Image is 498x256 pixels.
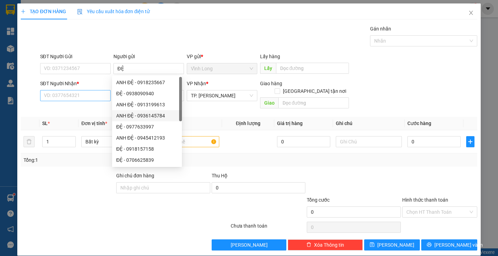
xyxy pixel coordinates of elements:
span: Gửi: [6,7,17,14]
div: Vĩnh Long [6,6,40,23]
div: ĐỆ - 0977633997 [112,121,182,132]
div: Chưa thanh toán [230,222,306,234]
span: Đơn vị tính [81,121,107,126]
span: printer [427,242,432,248]
div: Tổng: 1 [24,156,193,164]
div: ĐỆ - 0918157158 [112,143,182,155]
span: Thu rồi : [5,45,26,52]
span: TẠO ĐƠN HÀNG [21,9,66,14]
label: Hình thức thanh toán [402,197,448,203]
span: Lấy [260,63,276,74]
span: Xóa Thông tin [314,241,344,249]
span: SL [42,121,48,126]
input: Ghi chú đơn hàng [116,182,210,193]
div: SĐT Người Nhận [40,80,111,87]
button: delete [24,136,35,147]
span: [PERSON_NAME] [231,241,268,249]
div: ANH ĐỆ - 0945412193 [112,132,182,143]
button: plus [466,136,474,147]
span: Lấy hàng [260,54,280,59]
button: deleteXóa Thông tin [288,239,363,250]
span: [PERSON_NAME] và In [434,241,483,249]
input: Dọc đường [278,97,349,108]
input: Ghi Chú [336,136,402,147]
span: TP. Hồ Chí Minh [191,90,253,101]
div: ĐỆ - 0977633997 [116,123,178,131]
div: VP gửi [187,53,257,60]
label: Gán nhãn [370,26,391,32]
span: Giao hàng [260,81,282,86]
input: 0 [277,136,330,147]
div: ANH ĐỆ - 0945412193 [116,134,178,142]
div: ĐỆ - 0706625839 [116,156,178,164]
div: 20.000 [5,45,41,60]
div: TP. [PERSON_NAME] [45,6,100,23]
div: ĐỆ - 0918157158 [116,145,178,153]
th: Ghi chú [333,117,405,130]
span: Bất kỳ [85,136,143,147]
span: Yêu cầu xuất hóa đơn điện tử [77,9,150,14]
div: ĐỆ - 0706625839 [112,155,182,166]
div: SĐT Người Gửi [40,53,111,60]
span: Thu Hộ [212,173,228,178]
button: save[PERSON_NAME] [364,239,420,250]
div: ANH ĐỆ - 0936145784 [116,112,178,120]
button: [PERSON_NAME] [212,239,287,250]
div: ANH ĐỆ - 0918235667 [112,77,182,88]
input: Dọc đường [276,63,349,74]
span: plus [21,9,26,14]
span: Giao [260,97,278,108]
span: Cước hàng [407,121,431,126]
div: ANH ĐỆ - 0913199613 [116,101,178,108]
div: 0707193869 [45,31,100,41]
span: save [370,242,375,248]
img: icon [77,9,83,15]
input: VD: Bàn, Ghế [153,136,219,147]
span: [GEOGRAPHIC_DATA] tận nơi [280,87,349,95]
div: [PERSON_NAME] [45,23,100,31]
span: Vĩnh Long [191,63,253,74]
label: Ghi chú đơn hàng [116,173,154,178]
span: Giá trị hàng [277,121,303,126]
div: ANH ĐỆ - 0936145784 [112,110,182,121]
div: ANH ĐỆ - 0913199613 [112,99,182,110]
span: VP Nhận [187,81,206,86]
span: Tổng cước [307,197,330,203]
span: close [468,10,474,16]
span: Định lượng [236,121,260,126]
span: plus [467,139,474,144]
button: Close [461,3,481,23]
div: ĐỆ - 0938090940 [116,90,178,97]
span: delete [306,242,311,248]
button: printer[PERSON_NAME] và In [421,239,477,250]
div: ANH ĐỆ - 0918235667 [116,79,178,86]
div: ĐỆ - 0938090940 [112,88,182,99]
span: Nhận: [45,7,62,14]
span: [PERSON_NAME] [377,241,414,249]
div: Người gửi [113,53,184,60]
